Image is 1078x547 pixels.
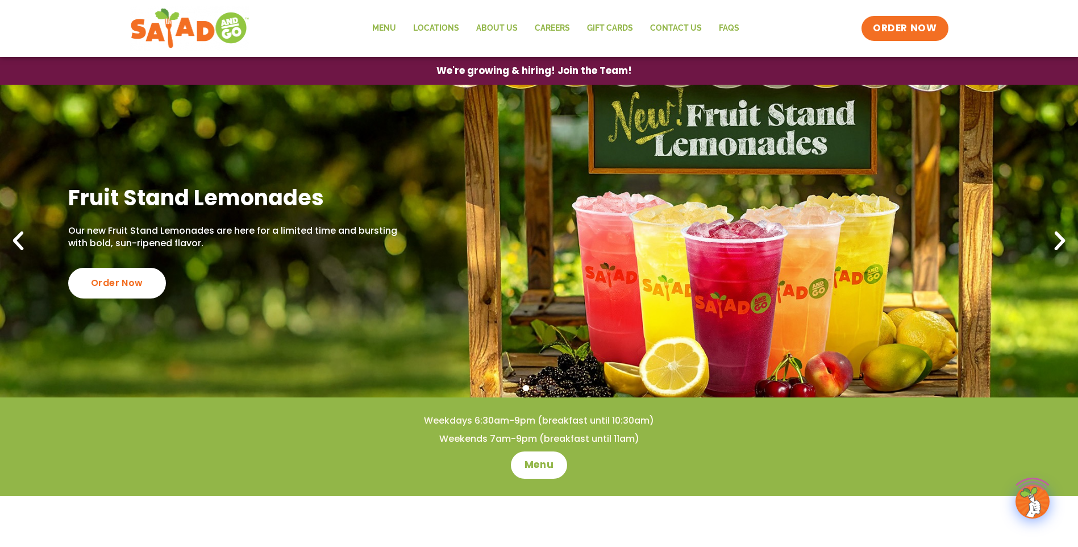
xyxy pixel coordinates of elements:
[6,229,31,254] div: Previous slide
[523,385,529,391] span: Go to slide 1
[130,6,250,51] img: new-SAG-logo-768×292
[364,15,405,42] a: Menu
[468,15,526,42] a: About Us
[68,184,401,212] h2: Fruit Stand Lemonades
[419,57,649,84] a: We're growing & hiring! Join the Team!
[68,268,166,299] div: Order Now
[405,15,468,42] a: Locations
[549,385,555,391] span: Go to slide 3
[1047,229,1072,254] div: Next slide
[68,225,401,250] p: Our new Fruit Stand Lemonades are here for a limited time and bursting with bold, sun-ripened fla...
[526,15,578,42] a: Careers
[436,66,632,76] span: We're growing & hiring! Join the Team!
[23,433,1055,445] h4: Weekends 7am-9pm (breakfast until 11am)
[525,458,553,472] span: Menu
[23,415,1055,427] h4: Weekdays 6:30am-9pm (breakfast until 10:30am)
[642,15,710,42] a: Contact Us
[511,451,567,479] a: Menu
[873,22,937,35] span: ORDER NOW
[364,15,748,42] nav: Menu
[536,385,542,391] span: Go to slide 2
[710,15,748,42] a: FAQs
[578,15,642,42] a: GIFT CARDS
[861,16,948,41] a: ORDER NOW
